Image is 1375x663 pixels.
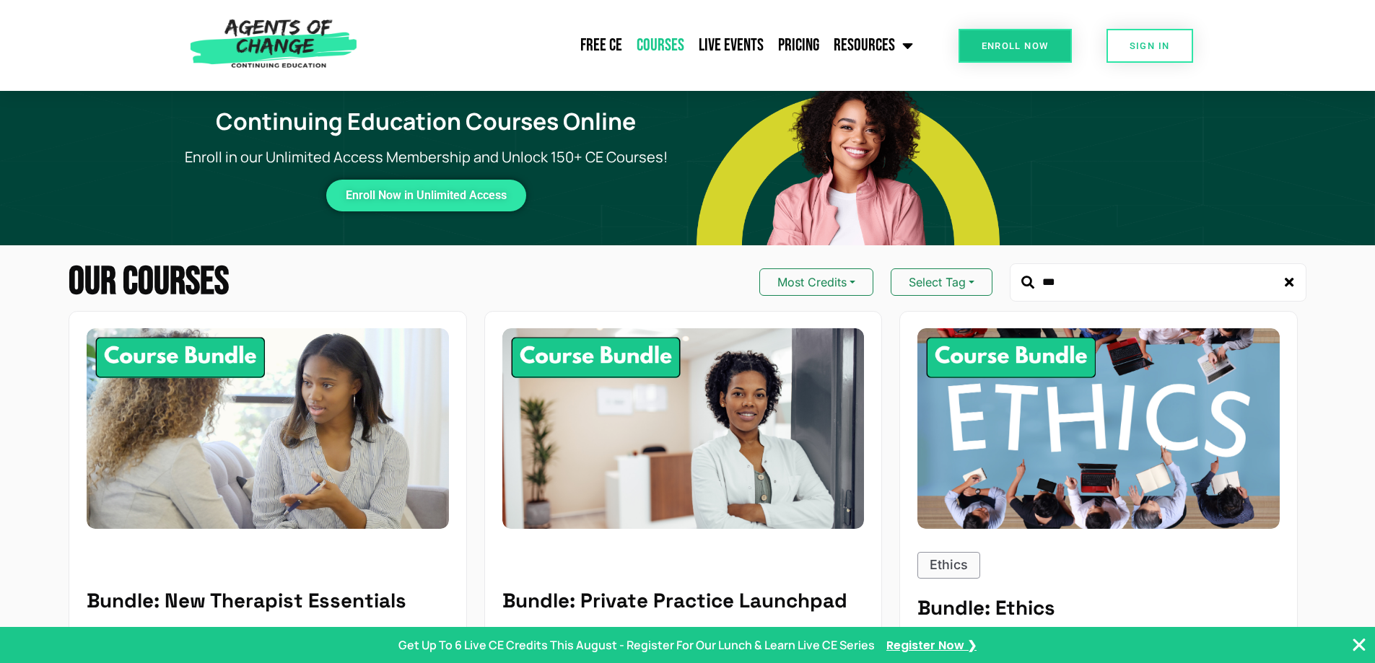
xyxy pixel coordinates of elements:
button: Close Banner [1350,636,1368,654]
h2: Our Courses [69,263,229,302]
button: Select Tag [891,268,992,296]
p: This bundle includes Client Rights and the Code of Ethics, Ethical Considerations with Kids and T... [87,624,449,663]
p: This bundle includes Direct Practice Skills, Financial Wellness for Mental Health Professionals, ... [502,624,865,663]
h5: Bundle: Private Practice Launchpad [502,589,865,612]
a: Free CE [573,27,629,63]
a: Enroll Now in Unlimited Access [326,180,526,211]
p: Enroll in our Unlimited Access Membership and Unlock 150+ CE Courses! [165,146,687,168]
a: Pricing [771,27,826,63]
span: Enroll Now in Unlimited Access [346,191,507,200]
span: SIGN IN [1130,41,1170,51]
nav: Menu [365,27,920,63]
a: Register Now ❯ [886,636,977,654]
a: Courses [629,27,691,63]
img: New Therapist Essentials - 10 Credit CE Bundle [87,328,449,528]
h1: Continuing Education Courses Online [173,107,678,135]
button: Most Credits [759,268,873,296]
a: SIGN IN [1106,29,1193,63]
span: Enroll Now [982,41,1049,51]
a: Live Events [691,27,771,63]
img: Ethics - 8 Credit CE Bundle [917,328,1280,528]
p: Ethics [930,556,968,575]
a: Resources [826,27,920,63]
a: Enroll Now [959,29,1072,63]
h5: Bundle: Ethics [917,596,1280,620]
img: Private Practice Launchpad - 8 Credit CE Bundle [502,328,865,528]
p: Get Up To 6 Live CE Credits This August - Register For Our Lunch & Learn Live CE Series [398,636,875,654]
h5: Bundle: New Therapist Essentials [87,589,449,612]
